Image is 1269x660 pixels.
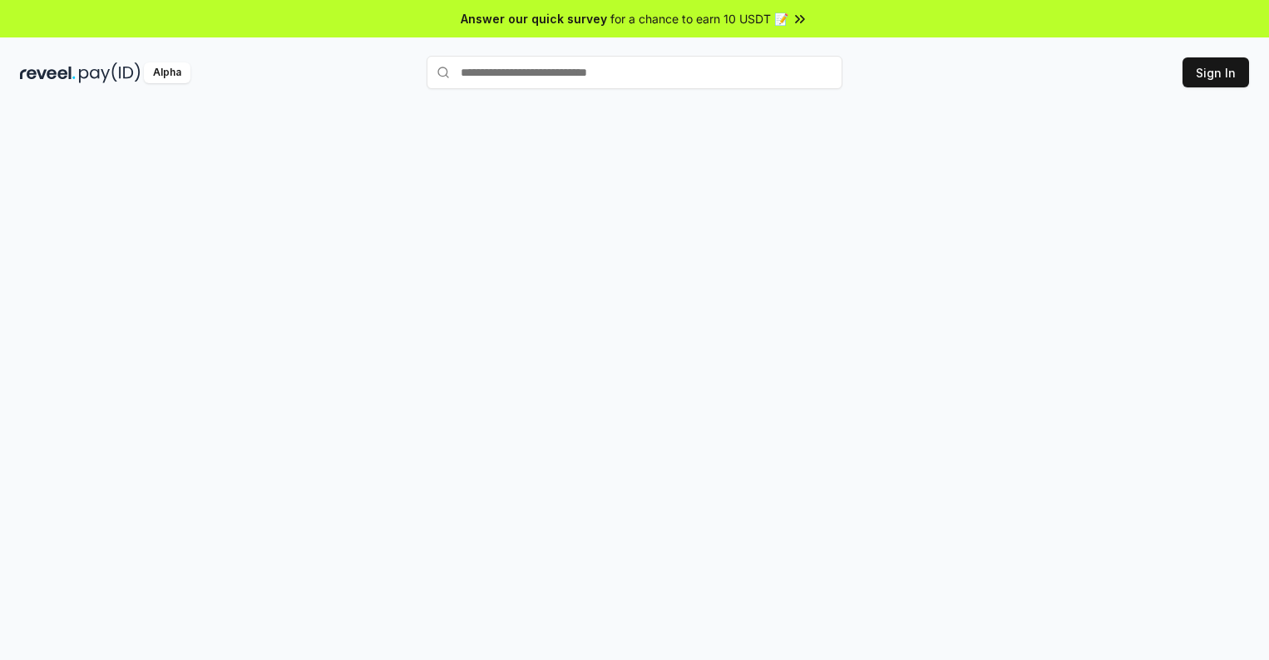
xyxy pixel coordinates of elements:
[20,62,76,83] img: reveel_dark
[1183,57,1249,87] button: Sign In
[144,62,190,83] div: Alpha
[610,10,788,27] span: for a chance to earn 10 USDT 📝
[461,10,607,27] span: Answer our quick survey
[79,62,141,83] img: pay_id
